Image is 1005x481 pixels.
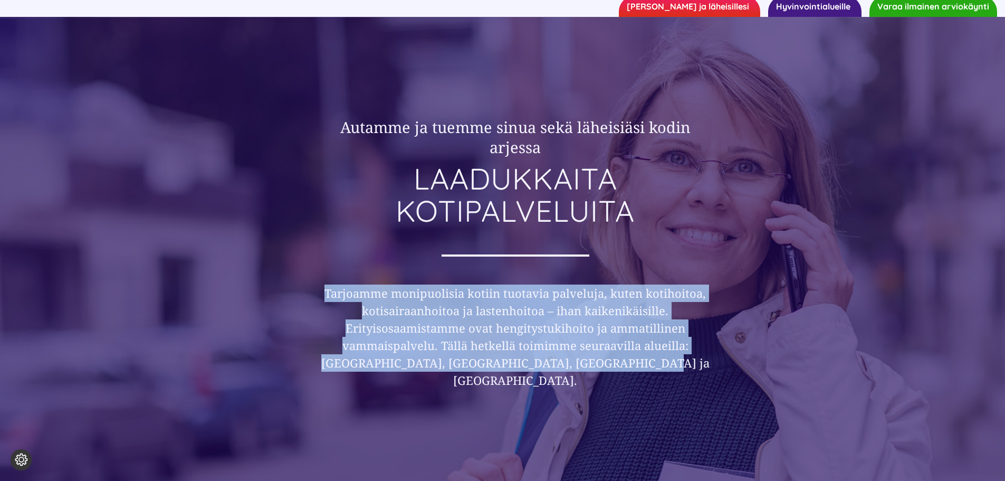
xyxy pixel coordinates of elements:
[11,449,32,470] button: Evästeasetukset
[313,117,718,157] h2: Autamme ja tuemme sinua sekä läheisiäsi kodin arjessa
[313,163,718,228] h1: LAADUKKAITA KOTIPALVELUITA
[313,285,718,389] h3: Tarjoamme monipuolisia kotiin tuotavia palveluja, kuten kotihoitoa, kotisairaanhoitoa ja lastenho...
